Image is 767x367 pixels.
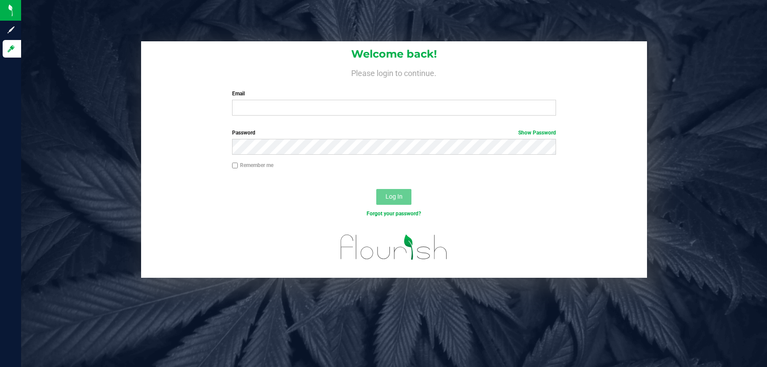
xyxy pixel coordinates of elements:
[385,193,403,200] span: Log In
[232,90,556,98] label: Email
[232,130,255,136] span: Password
[141,67,647,77] h4: Please login to continue.
[376,189,411,205] button: Log In
[7,44,15,53] inline-svg: Log in
[7,25,15,34] inline-svg: Sign up
[232,161,273,169] label: Remember me
[141,48,647,60] h1: Welcome back!
[367,211,421,217] a: Forgot your password?
[331,227,458,268] img: flourish_logo.svg
[518,130,556,136] a: Show Password
[232,163,238,169] input: Remember me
